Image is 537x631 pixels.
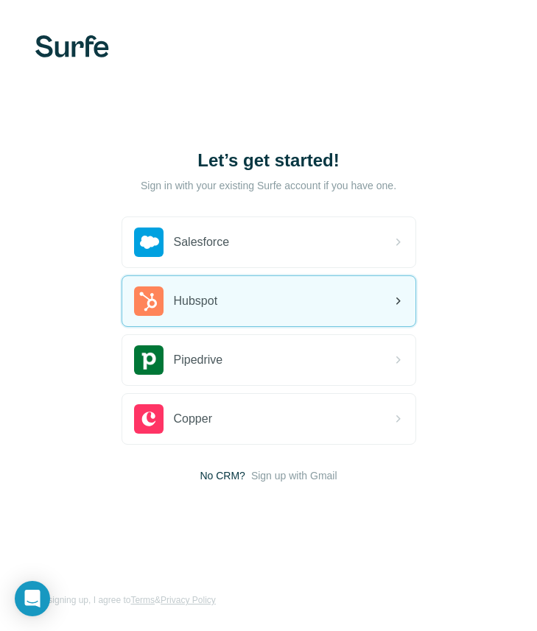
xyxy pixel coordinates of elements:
[35,35,109,57] img: Surfe's logo
[251,468,337,483] button: Sign up with Gmail
[134,286,164,316] img: hubspot's logo
[200,468,245,483] span: No CRM?
[134,228,164,257] img: salesforce's logo
[174,292,218,310] span: Hubspot
[174,410,212,428] span: Copper
[141,178,396,193] p: Sign in with your existing Surfe account if you have one.
[122,149,416,172] h1: Let’s get started!
[134,404,164,434] img: copper's logo
[174,233,230,251] span: Salesforce
[174,351,223,369] span: Pipedrive
[134,345,164,375] img: pipedrive's logo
